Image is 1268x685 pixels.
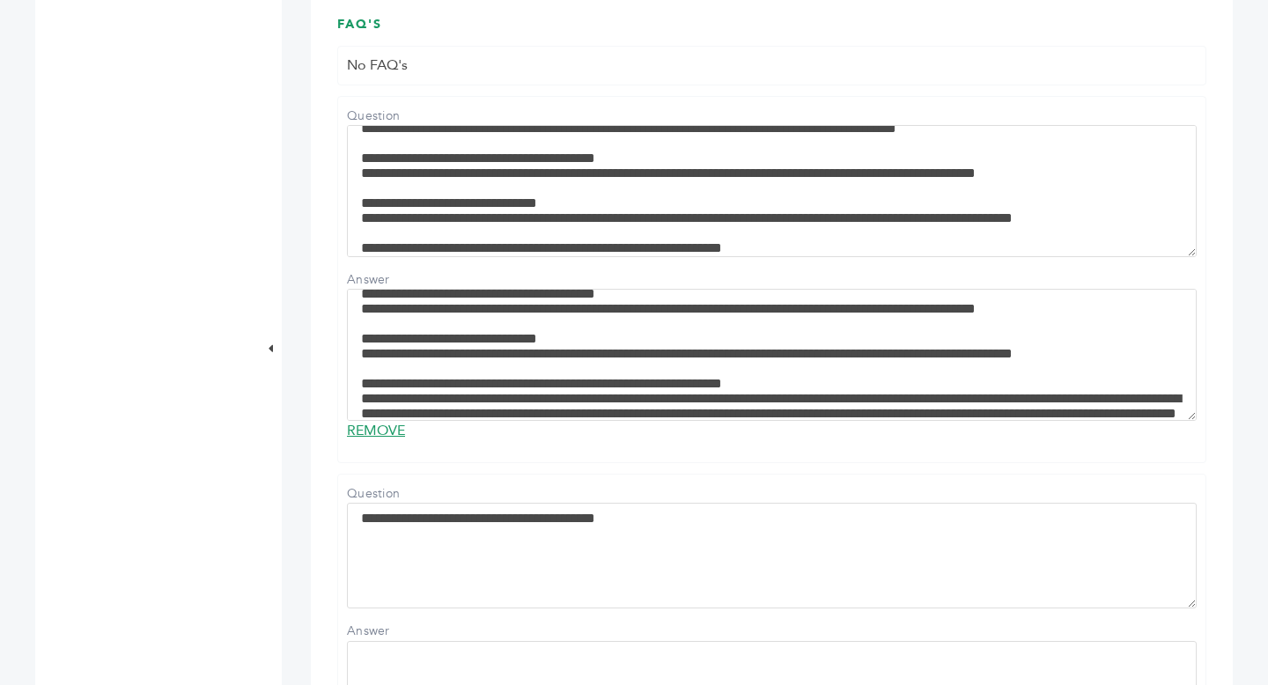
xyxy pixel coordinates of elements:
[347,55,408,75] span: No FAQ's
[347,421,405,440] a: REMOVE
[337,16,1206,47] h3: FAQ's
[347,271,470,289] label: Answer
[347,622,470,640] label: Answer
[347,107,470,125] label: Question
[347,485,470,503] label: Question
